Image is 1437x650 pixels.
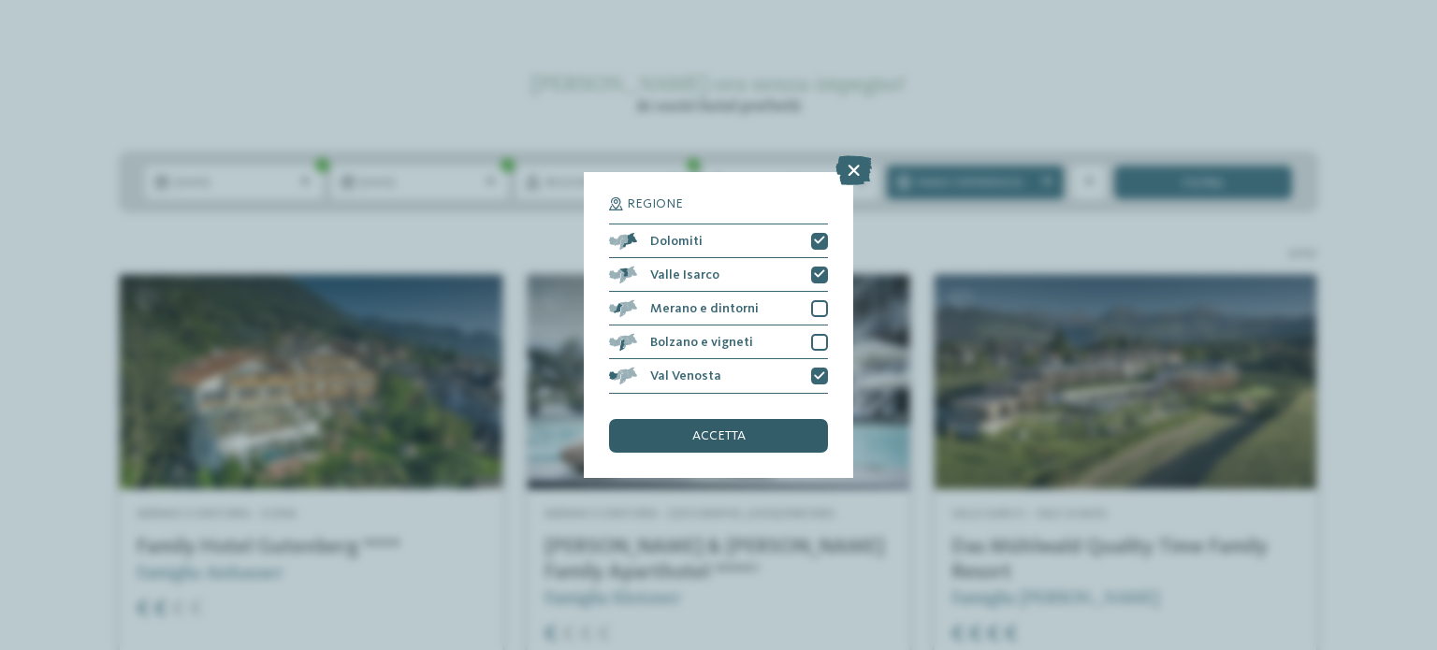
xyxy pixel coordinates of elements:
span: Val Venosta [650,369,721,383]
span: Merano e dintorni [650,302,759,315]
span: Bolzano e vigneti [650,336,753,349]
span: Regione [627,197,683,210]
span: Valle Isarco [650,268,719,282]
span: Dolomiti [650,235,703,248]
span: accetta [692,429,746,442]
